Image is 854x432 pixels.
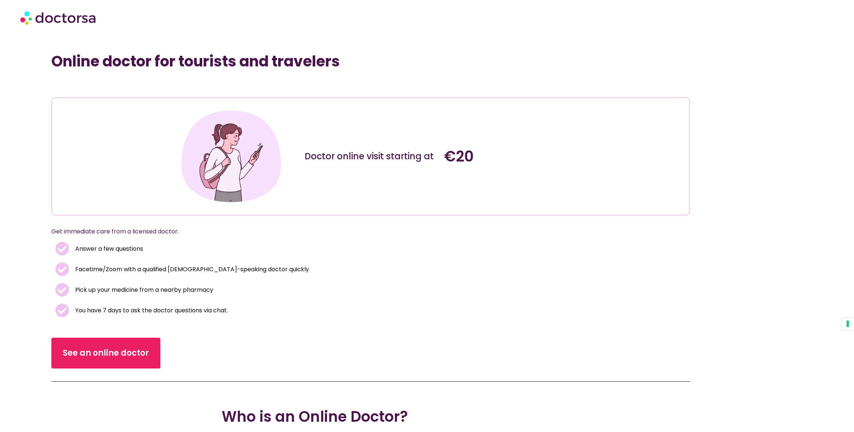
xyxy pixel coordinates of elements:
p: Get immediate care from a licensed doctor. [51,226,673,237]
iframe: Customer reviews powered by Trustpilot [165,81,275,90]
div: Doctor online visit starting at [305,150,437,162]
button: Your consent preferences for tracking technologies [842,318,854,330]
h1: Online doctor for tourists and travelers [51,52,690,70]
a: See an online doctor [51,338,160,369]
img: Illustration depicting a young woman in a casual outfit, engaged with her smartphone. She has a p... [178,104,284,209]
h4: €20 [444,148,576,165]
span: You have 7 days to ask the doctor questions via chat. [73,305,228,316]
span: Pick up your medicine from a nearby pharmacy [73,285,213,295]
h2: Who is an Online Doctor? [222,408,633,425]
span: Facetime/Zoom with a qualified [DEMOGRAPHIC_DATA]-speaking doctor quickly [73,264,309,275]
span: Answer a few questions [73,244,143,254]
span: See an online doctor [63,347,149,359]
